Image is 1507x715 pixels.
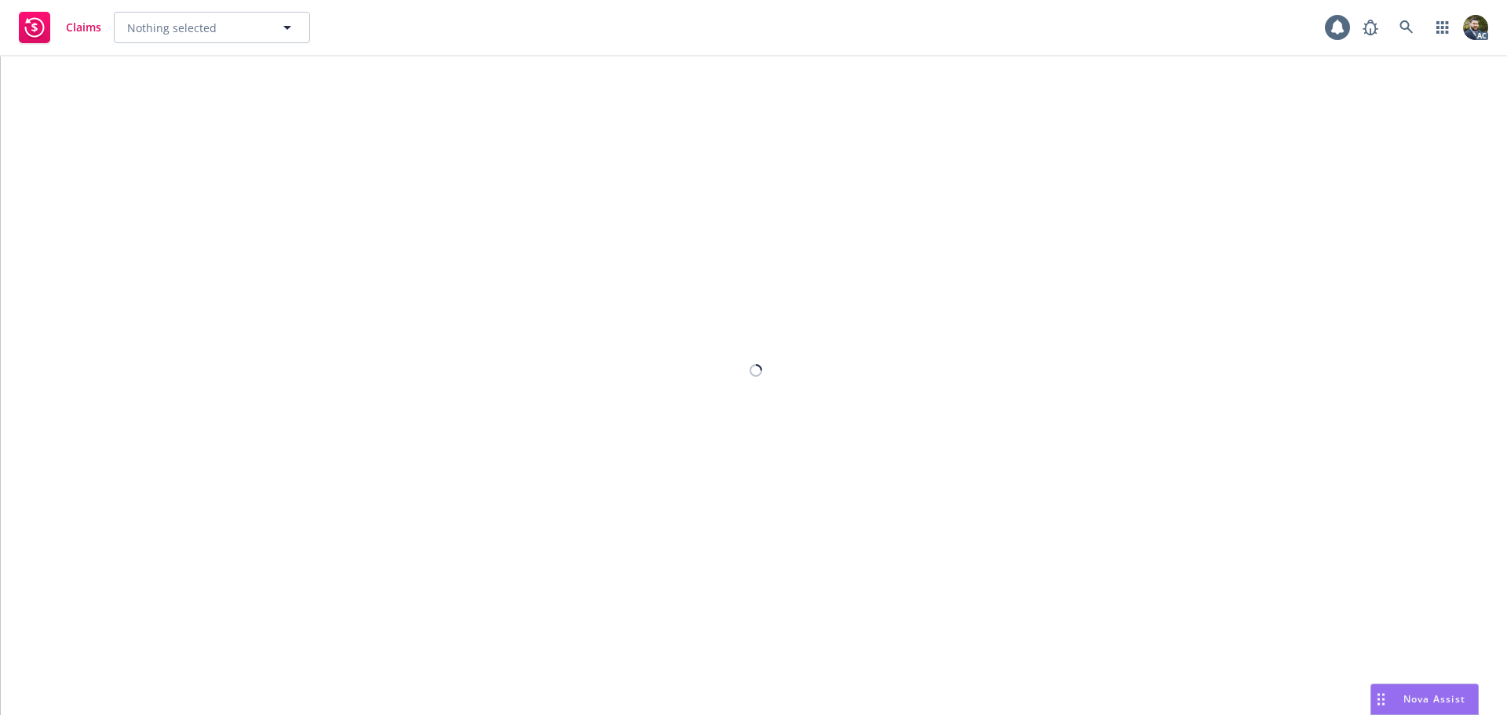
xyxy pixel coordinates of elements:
span: Nothing selected [127,20,217,36]
a: Search [1391,12,1422,43]
span: Nova Assist [1403,692,1465,706]
a: Switch app [1427,12,1458,43]
button: Nova Assist [1370,684,1479,715]
span: Claims [66,21,101,34]
a: Report a Bug [1355,12,1386,43]
button: Nothing selected [114,12,310,43]
img: photo [1463,15,1488,40]
div: Drag to move [1371,684,1391,714]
